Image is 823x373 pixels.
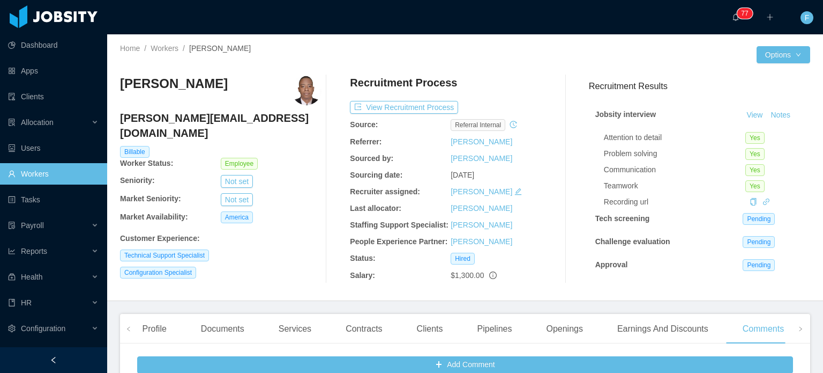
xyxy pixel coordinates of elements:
[350,154,393,163] b: Sourced by:
[8,163,99,185] a: icon: userWorkers
[451,154,512,163] a: [PERSON_NAME]
[589,79,810,93] h3: Recruitment Results
[745,164,765,176] span: Yes
[120,75,228,92] h3: [PERSON_NAME]
[604,164,745,175] div: Communication
[451,253,475,265] span: Hired
[489,272,497,279] span: info-circle
[8,60,99,82] a: icon: appstoreApps
[350,171,402,179] b: Sourcing date:
[743,236,775,248] span: Pending
[451,119,505,131] span: Referral internal
[745,148,765,160] span: Yes
[737,8,752,19] sup: 77
[350,187,420,196] b: Recruiter assigned:
[734,314,792,344] div: Comments
[451,137,512,146] a: [PERSON_NAME]
[350,120,378,129] b: Source:
[133,314,175,344] div: Profile
[604,196,745,208] div: Recording url
[350,271,375,280] b: Salary:
[270,314,320,344] div: Services
[350,254,375,262] b: Status:
[743,111,766,119] a: View
[745,8,749,19] p: 7
[595,237,670,246] strong: Challenge evaluation
[451,221,512,229] a: [PERSON_NAME]
[21,273,42,281] span: Health
[745,132,765,144] span: Yes
[805,11,810,24] span: F
[469,314,521,344] div: Pipelines
[350,75,457,90] h4: Recruitment Process
[451,171,474,179] span: [DATE]
[766,13,774,21] i: icon: plus
[762,198,770,206] a: icon: link
[743,213,775,225] span: Pending
[144,44,146,53] span: /
[350,204,401,213] b: Last allocator:
[750,198,757,206] i: icon: copy
[537,314,592,344] div: Openings
[350,103,458,112] a: icon: exportView Recruitment Process
[798,326,803,332] i: icon: right
[8,86,99,107] a: icon: auditClients
[120,234,200,243] b: Customer Experience :
[120,111,321,141] h4: [PERSON_NAME][EMAIL_ADDRESS][DOMAIN_NAME]
[451,237,512,246] a: [PERSON_NAME]
[221,175,253,188] button: Not set
[8,273,16,281] i: icon: medicine-box
[221,158,258,170] span: Employee
[189,44,251,53] span: [PERSON_NAME]
[745,180,765,192] span: Yes
[8,247,16,255] i: icon: line-chart
[21,247,47,255] span: Reports
[757,46,810,63] button: Optionsicon: down
[21,118,54,127] span: Allocation
[604,180,745,192] div: Teamwork
[762,198,770,206] i: icon: link
[151,44,178,53] a: Workers
[604,148,745,159] div: Problem solving
[350,237,447,246] b: People Experience Partner:
[743,259,775,271] span: Pending
[350,221,448,229] b: Staffing Support Specialist:
[21,221,44,230] span: Payroll
[732,13,739,21] i: icon: bell
[604,132,745,143] div: Attention to detail
[120,267,196,279] span: Configuration Specialist
[8,119,16,126] i: icon: solution
[126,326,131,332] i: icon: left
[595,260,628,269] strong: Approval
[408,314,452,344] div: Clients
[120,194,181,203] b: Market Seniority:
[21,324,65,333] span: Configuration
[120,250,209,261] span: Technical Support Specialist
[120,159,173,167] b: Worker Status:
[183,44,185,53] span: /
[510,121,517,128] i: icon: history
[451,271,484,280] span: $1,300.00
[120,213,188,221] b: Market Availability:
[291,75,321,105] img: 0fc0f71a-2d63-4976-9cf1-f7ab69810e4f_68226d9b96d18-400w.png
[514,188,522,195] i: icon: edit
[8,299,16,306] i: icon: book
[337,314,391,344] div: Contracts
[8,222,16,229] i: icon: file-protect
[120,176,155,185] b: Seniority:
[595,214,650,223] strong: Tech screening
[221,193,253,206] button: Not set
[350,101,458,114] button: icon: exportView Recruitment Process
[120,146,149,158] span: Billable
[8,34,99,56] a: icon: pie-chartDashboard
[350,137,381,146] b: Referrer:
[750,196,757,208] div: Copy
[8,137,99,159] a: icon: robotUsers
[120,44,140,53] a: Home
[741,8,745,19] p: 7
[609,314,717,344] div: Earnings And Discounts
[451,187,512,196] a: [PERSON_NAME]
[21,298,32,307] span: HR
[8,189,99,210] a: icon: profileTasks
[221,211,253,223] span: America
